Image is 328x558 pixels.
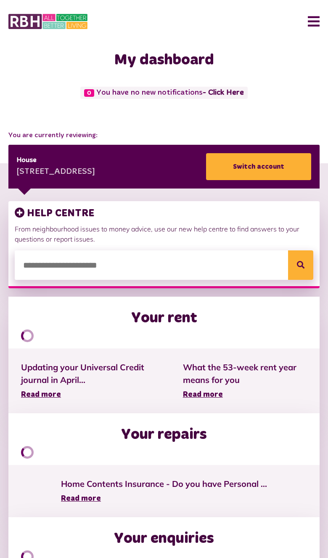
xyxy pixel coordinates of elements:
[203,89,244,96] a: - Click Here
[21,361,158,386] span: Updating your Universal Credit journal in April...
[17,155,95,165] div: House
[8,51,320,69] h1: My dashboard
[84,89,94,97] span: 0
[15,207,313,220] h3: HELP CENTRE
[121,426,207,444] h2: Your repairs
[183,391,223,399] span: Read more
[183,361,307,401] a: What the 53-week rent year means for you Read more
[61,495,101,502] span: Read more
[131,309,197,327] h2: Your rent
[61,478,267,490] span: Home Contents Insurance - Do you have Personal ...
[17,166,95,178] div: [STREET_ADDRESS]
[21,391,61,399] span: Read more
[8,130,320,141] span: You are currently reviewing:
[114,530,214,548] h2: Your enquiries
[183,361,307,386] span: What the 53-week rent year means for you
[206,153,311,180] a: Switch account
[8,13,87,30] img: MyRBH
[61,478,267,505] a: Home Contents Insurance - Do you have Personal ... Read more
[15,224,313,244] p: From neighbourhood issues to money advice, use our new help centre to find answers to your questi...
[21,361,158,401] a: Updating your Universal Credit journal in April... Read more
[80,87,247,99] span: You have no new notifications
